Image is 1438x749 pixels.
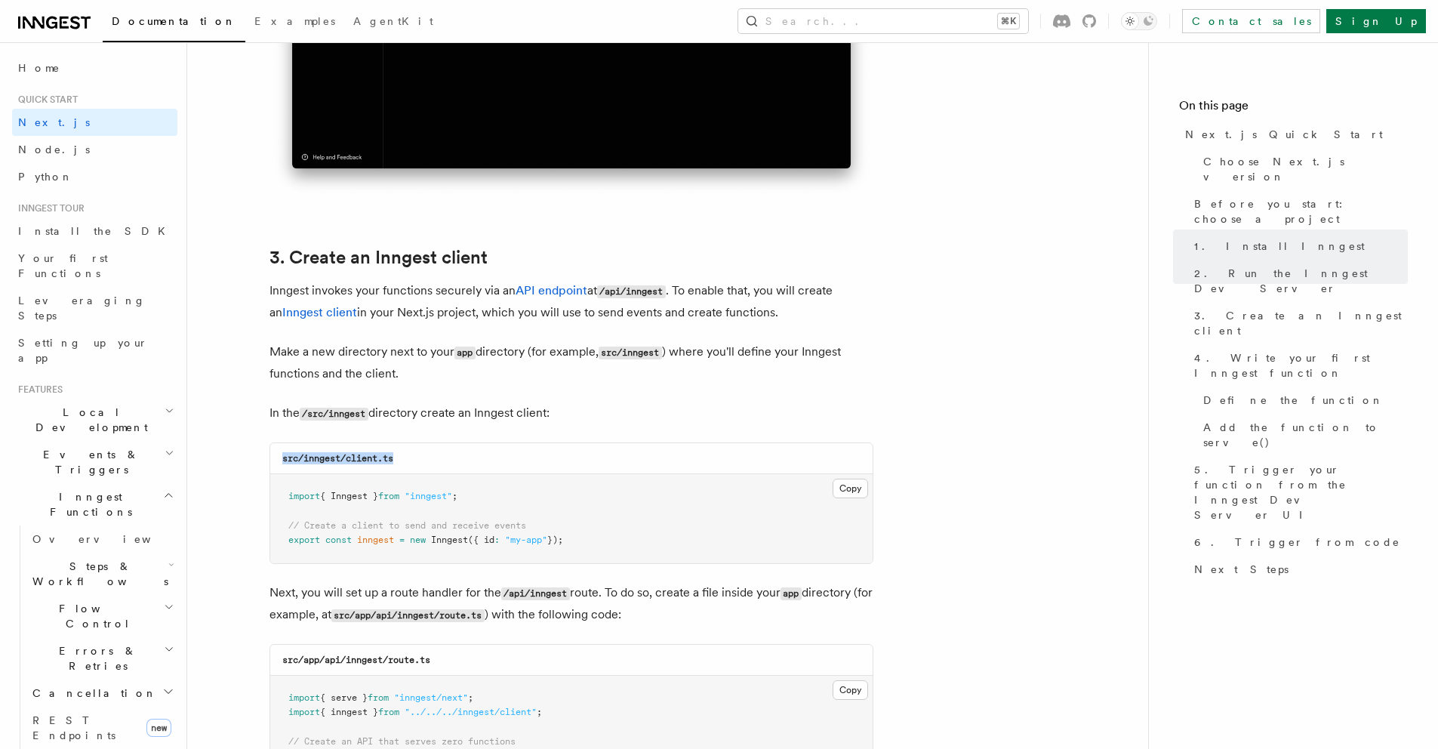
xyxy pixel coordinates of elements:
[12,483,177,526] button: Inngest Functions
[254,15,335,27] span: Examples
[468,692,473,703] span: ;
[12,384,63,396] span: Features
[1194,308,1408,338] span: 3. Create an Inngest client
[1203,420,1408,450] span: Add the function to serve()
[537,707,542,717] span: ;
[18,337,148,364] span: Setting up your app
[1194,266,1408,296] span: 2. Run the Inngest Dev Server
[32,714,115,741] span: REST Endpoints
[26,680,177,707] button: Cancellation
[26,637,177,680] button: Errors & Retries
[12,163,177,190] a: Python
[12,109,177,136] a: Next.js
[18,60,60,76] span: Home
[998,14,1019,29] kbd: ⌘K
[320,491,378,501] span: { Inngest }
[599,347,662,359] code: src/inngest
[269,341,873,384] p: Make a new directory next to your directory (for example, ) where you'll define your Inngest func...
[288,535,320,545] span: export
[320,707,378,717] span: { inngest }
[399,535,405,545] span: =
[245,5,344,41] a: Examples
[282,453,393,464] code: src/inngest/client.ts
[1179,121,1408,148] a: Next.js Quick Start
[12,447,165,477] span: Events & Triggers
[12,94,78,106] span: Quick start
[12,399,177,441] button: Local Development
[1188,233,1408,260] a: 1. Install Inngest
[12,202,85,214] span: Inngest tour
[1194,196,1408,227] span: Before you start: choose a project
[26,686,157,701] span: Cancellation
[269,247,488,268] a: 3. Create an Inngest client
[1194,562,1289,577] span: Next Steps
[1179,97,1408,121] h4: On this page
[781,587,802,600] code: app
[431,535,468,545] span: Inngest
[1203,393,1384,408] span: Define the function
[282,305,357,319] a: Inngest client
[738,9,1028,33] button: Search...⌘K
[288,707,320,717] span: import
[1182,9,1320,33] a: Contact sales
[300,408,368,421] code: /src/inngest
[1188,456,1408,529] a: 5. Trigger your function from the Inngest Dev Server UI
[1194,535,1400,550] span: 6. Trigger from code
[269,402,873,424] p: In the directory create an Inngest client:
[103,5,245,42] a: Documentation
[18,143,90,156] span: Node.js
[1188,190,1408,233] a: Before you start: choose a project
[112,15,236,27] span: Documentation
[18,252,108,279] span: Your first Functions
[12,54,177,82] a: Home
[516,283,587,297] a: API endpoint
[1326,9,1426,33] a: Sign Up
[1203,154,1408,184] span: Choose Next.js version
[26,643,164,673] span: Errors & Retries
[833,680,868,700] button: Copy
[1194,239,1365,254] span: 1. Install Inngest
[452,491,457,501] span: ;
[405,707,537,717] span: "../../../inngest/client"
[288,736,516,747] span: // Create an API that serves zero functions
[547,535,563,545] span: });
[18,294,146,322] span: Leveraging Steps
[833,479,868,498] button: Copy
[288,491,320,501] span: import
[1188,302,1408,344] a: 3. Create an Inngest client
[282,655,430,665] code: src/app/api/inngest/route.ts
[12,217,177,245] a: Install the SDK
[597,285,666,298] code: /api/inngest
[494,535,500,545] span: :
[394,692,468,703] span: "inngest/next"
[1194,462,1408,522] span: 5. Trigger your function from the Inngest Dev Server UI
[410,535,426,545] span: new
[454,347,476,359] code: app
[1197,148,1408,190] a: Choose Next.js version
[12,136,177,163] a: Node.js
[1197,414,1408,456] a: Add the function to serve()
[1185,127,1383,142] span: Next.js Quick Start
[12,245,177,287] a: Your first Functions
[18,225,174,237] span: Install the SDK
[26,559,168,589] span: Steps & Workflows
[368,692,389,703] span: from
[1194,350,1408,381] span: 4. Write your first Inngest function
[12,441,177,483] button: Events & Triggers
[146,719,171,737] span: new
[505,535,547,545] span: "my-app"
[12,287,177,329] a: Leveraging Steps
[18,116,90,128] span: Next.js
[378,707,399,717] span: from
[288,692,320,703] span: import
[331,609,485,622] code: src/app/api/inngest/route.ts
[1197,387,1408,414] a: Define the function
[501,587,570,600] code: /api/inngest
[353,15,433,27] span: AgentKit
[1188,556,1408,583] a: Next Steps
[26,595,177,637] button: Flow Control
[12,489,163,519] span: Inngest Functions
[26,601,164,631] span: Flow Control
[1188,344,1408,387] a: 4. Write your first Inngest function
[12,329,177,371] a: Setting up your app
